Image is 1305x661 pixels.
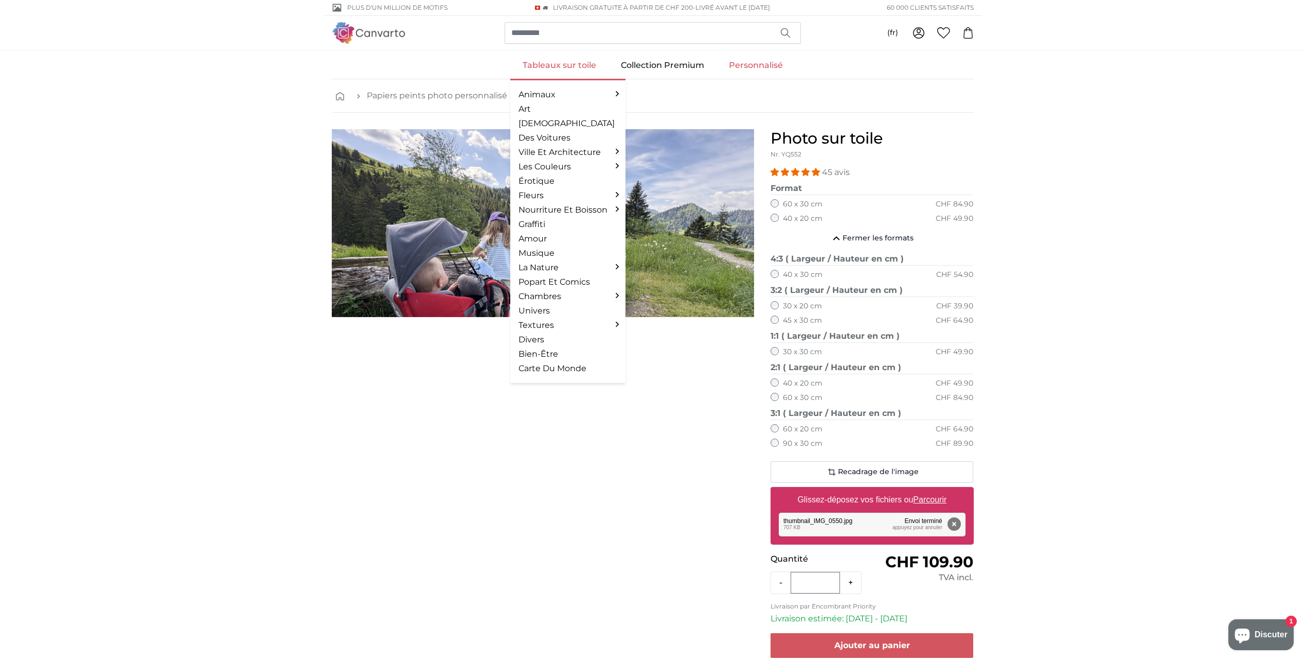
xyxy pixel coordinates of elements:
[519,218,617,231] a: Graffiti
[913,495,946,504] u: Parcourir
[771,167,822,177] span: 4.93 stars
[783,214,823,224] label: 40 x 20 cm
[519,305,617,317] a: Univers
[936,316,973,326] div: CHF 64.90
[771,228,974,249] button: Fermer les formats
[519,276,617,288] a: Popart Et Comics
[771,129,974,148] h1: Photo sur toile
[840,572,861,593] button: +
[695,4,770,11] span: Livré avant le [DATE]
[843,233,914,243] span: Fermer les formats
[771,330,974,343] legend: 1:1 ( Largeur / Hauteur en cm )
[519,204,617,216] a: Nourriture Et Boisson
[771,150,801,158] span: Nr. YQ552
[519,117,617,130] a: [DEMOGRAPHIC_DATA]
[553,4,693,11] span: Livraison GRATUITE à partir de CHF 200
[519,290,617,303] a: Chambres
[783,378,823,389] label: 40 x 20 cm
[519,319,617,332] a: Textures
[936,393,973,403] div: CHF 84.90
[510,52,609,79] a: Tableaux sur toile
[783,439,823,449] label: 90 x 30 cm
[332,79,974,113] nav: breadcrumbs
[872,571,973,584] div: TVA incl.
[783,316,822,326] label: 45 x 30 cm
[535,6,540,10] img: Suisse
[793,490,951,510] label: Glissez-déposez vos fichiers ou
[347,3,448,12] span: Plus d'un million de motifs
[519,247,617,259] a: Musique
[519,362,617,375] a: Carte Du Monde
[771,553,872,565] p: Quantité
[771,361,974,374] legend: 2:1 ( Largeur / Hauteur en cm )
[771,284,974,297] legend: 3:2 ( Largeur / Hauteur en cm )
[367,90,507,102] a: Papiers peints photo personnalisé
[783,270,823,280] label: 40 x 30 cm
[783,301,822,311] label: 30 x 20 cm
[771,602,974,611] p: Livraison par Encombrant Priority
[519,233,617,245] a: Amour
[834,640,910,650] span: Ajouter au panier
[519,189,617,202] a: Fleurs
[783,424,823,434] label: 60 x 20 cm
[838,467,919,477] span: Recadrage de l'image
[771,407,974,420] legend: 3:1 ( Largeur / Hauteur en cm )
[519,262,617,274] a: La Nature
[771,461,974,483] button: Recadrage de l'image
[771,572,791,593] button: -
[771,633,974,658] button: Ajouter au panier
[519,161,617,173] a: Les Couleurs
[609,52,717,79] a: Collection Premium
[519,348,617,360] a: Bien-Être
[783,199,823,210] label: 60 x 30 cm
[717,52,795,79] a: Personnalisé
[1225,619,1297,653] inbox-online-store-chat: Chat de la boutique en ligne Shopify
[519,146,617,159] a: Ville Et Architecture
[771,613,974,625] p: Livraison estimée: [DATE] - [DATE]
[887,3,974,12] span: 60 000 clients satisfaits
[771,182,974,195] legend: Format
[879,24,906,42] button: (fr)
[936,301,973,311] div: CHF 39.90
[771,253,974,266] legend: 4:3 ( Largeur / Hauteur en cm )
[936,378,973,389] div: CHF 49.90
[936,439,973,449] div: CHF 89.90
[332,22,406,43] img: Canvarto
[332,129,754,317] img: personalised-canvas-print
[519,103,617,115] a: Art
[332,129,754,317] div: 1 of 1
[519,132,617,144] a: Des Voitures
[693,4,770,11] span: -
[936,199,973,210] div: CHF 84.90
[936,214,973,224] div: CHF 49.90
[885,552,973,571] span: CHF 109.90
[519,334,617,346] a: Divers
[783,393,823,403] label: 60 x 30 cm
[519,175,617,187] a: Érotique
[936,347,973,357] div: CHF 49.90
[519,89,617,101] a: Animaux
[783,347,822,357] label: 30 x 30 cm
[936,424,973,434] div: CHF 64.90
[936,270,973,280] div: CHF 54.90
[822,167,850,177] span: 45 avis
